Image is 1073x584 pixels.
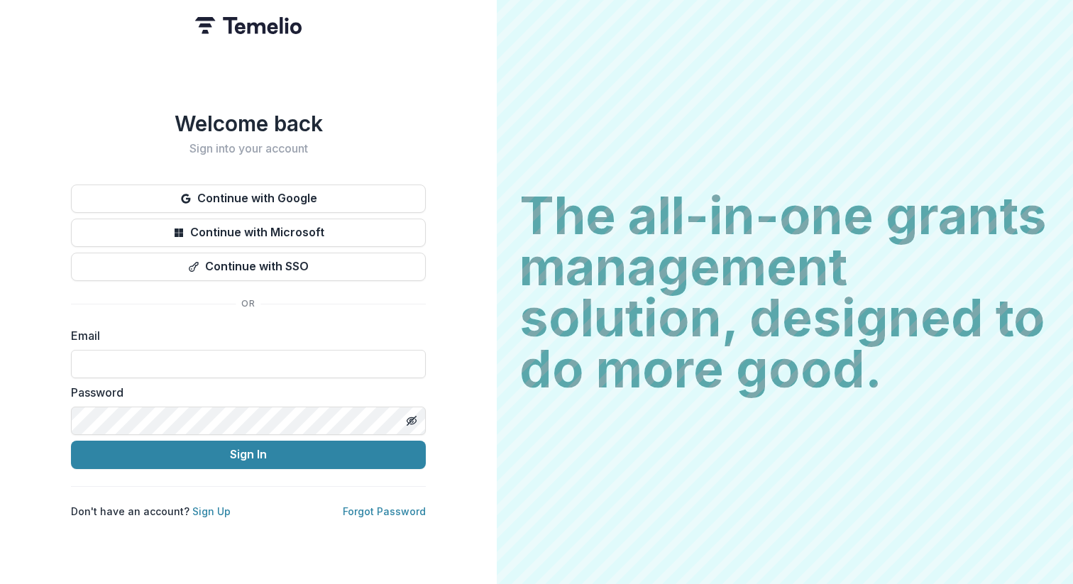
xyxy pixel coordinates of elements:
p: Don't have an account? [71,504,231,519]
button: Toggle password visibility [400,409,423,432]
h2: Sign into your account [71,142,426,155]
img: Temelio [195,17,302,34]
a: Sign Up [192,505,231,517]
button: Continue with Microsoft [71,219,426,247]
h1: Welcome back [71,111,426,136]
button: Continue with Google [71,184,426,213]
label: Email [71,327,417,344]
button: Sign In [71,441,426,469]
a: Forgot Password [343,505,426,517]
label: Password [71,384,417,401]
button: Continue with SSO [71,253,426,281]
